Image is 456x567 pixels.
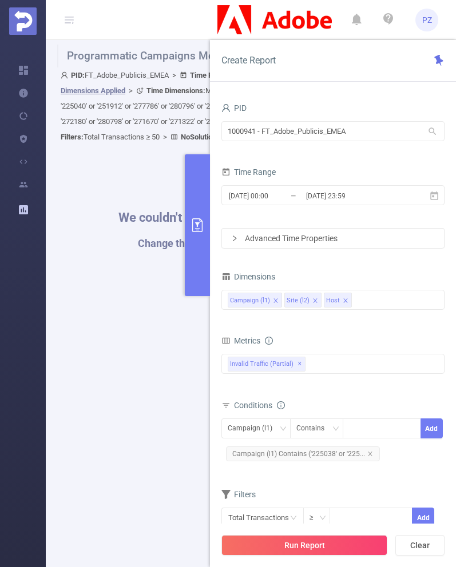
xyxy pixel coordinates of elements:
h1: Programmatic Campaigns Monthly IVT [57,45,372,67]
span: Invalid Traffic (partial) [228,357,306,372]
span: Conditions [234,401,285,410]
span: Metrics [221,336,260,345]
span: Month [146,86,226,95]
i: icon: info-circle [265,337,273,345]
b: No Solutions [181,133,220,141]
h1: We couldn't find any results matching the report [118,211,383,224]
img: Protected Media [9,7,37,35]
span: PID [221,103,247,113]
li: Campaign (l1) [228,293,282,308]
i: icon: down [280,425,287,433]
i: icon: down [319,514,326,522]
span: Total Transactions ≥ 50 [61,133,160,141]
span: > [169,71,180,79]
button: Clear [395,535,445,556]
i: icon: user [61,71,71,79]
span: FT_Adobe_Publicis_EMEA [DATE] 00:00 - [DATE] 23:59 +00:00 [61,71,435,141]
span: Campaign Contains ('225038' or '225039' or '225040' or '251912' or '277786' or '280796' or '26026... [61,86,422,126]
i: icon: user [221,103,231,113]
div: Contains [296,419,332,438]
li: Site (l2) [284,293,322,308]
i: icon: close [312,298,318,305]
i: icon: close [343,298,348,305]
span: Dimensions [221,272,275,281]
h1: Change the time range or the filters and try again [118,238,383,249]
b: Time Range: [190,71,231,79]
i: icon: right [231,235,238,242]
button: Add [412,508,434,528]
button: Add [421,418,443,438]
b: PID: [71,71,85,79]
i: icon: info-circle [277,401,285,409]
input: End date [305,188,398,203]
span: Time Range [221,167,276,177]
div: Campaign (l1) [230,293,270,308]
i: icon: close [367,451,373,457]
span: Campaign (l1) Contains ('225038' or '225... [226,446,380,461]
span: Create Report [221,55,276,66]
button: Run Report [221,535,387,556]
i: icon: close [273,298,279,305]
i: icon: down [332,425,339,433]
b: Time Dimensions : [146,86,205,95]
input: Start date [228,188,320,203]
span: > [125,86,136,95]
span: Filters [221,490,256,499]
div: Campaign (l1) [228,419,280,438]
span: > [160,133,170,141]
span: PZ [422,9,432,31]
div: ≥ [310,508,322,527]
div: Site (l2) [287,293,310,308]
div: Host [326,293,340,308]
span: ✕ [298,357,302,371]
b: Filters : [61,133,84,141]
li: Host [324,293,352,308]
div: icon: rightAdvanced Time Properties [222,229,444,248]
